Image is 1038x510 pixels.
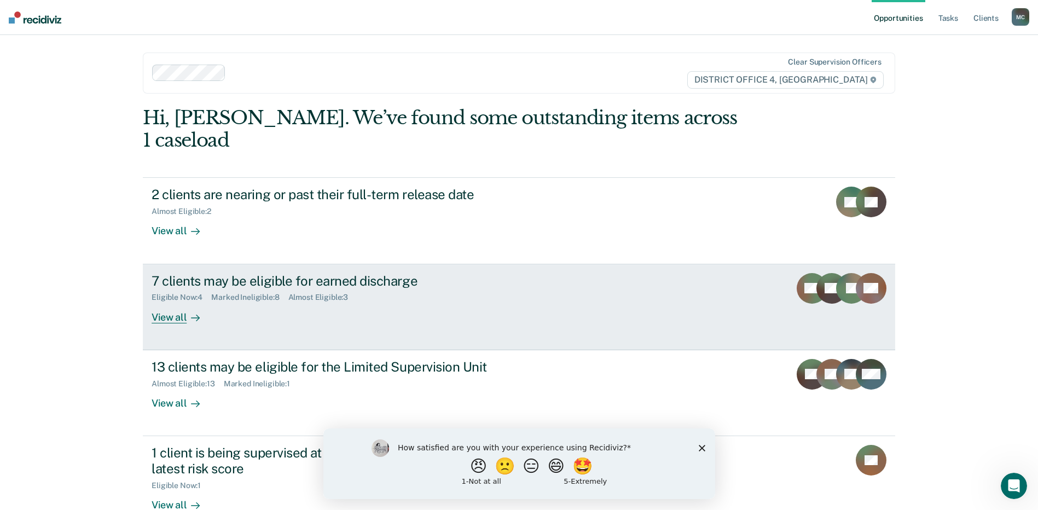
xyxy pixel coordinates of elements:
[152,379,224,389] div: Almost Eligible : 13
[224,379,299,389] div: Marked Ineligible : 1
[143,107,745,152] div: Hi, [PERSON_NAME]. We’ve found some outstanding items across 1 caseload
[211,293,288,302] div: Marked Ineligible : 8
[152,207,220,216] div: Almost Eligible : 2
[152,273,536,289] div: 7 clients may be eligible for earned discharge
[143,350,895,436] a: 13 clients may be eligible for the Limited Supervision UnitAlmost Eligible:13Marked Ineligible:1V...
[152,216,213,237] div: View all
[288,293,357,302] div: Almost Eligible : 3
[1001,473,1027,499] iframe: Intercom live chat
[143,264,895,350] a: 7 clients may be eligible for earned dischargeEligible Now:4Marked Ineligible:8Almost Eligible:3V...
[152,187,536,202] div: 2 clients are nearing or past their full-term release date
[1012,8,1029,26] button: MC
[788,57,881,67] div: Clear supervision officers
[143,177,895,264] a: 2 clients are nearing or past their full-term release dateAlmost Eligible:2View all
[152,293,211,302] div: Eligible Now : 4
[1012,8,1029,26] div: M C
[152,388,213,409] div: View all
[152,302,213,323] div: View all
[9,11,61,24] img: Recidiviz
[687,71,884,89] span: DISTRICT OFFICE 4, [GEOGRAPHIC_DATA]
[152,481,210,490] div: Eligible Now : 1
[152,359,536,375] div: 13 clients may be eligible for the Limited Supervision Unit
[152,445,536,477] div: 1 client is being supervised at a level that does not match their latest risk score
[323,428,715,499] iframe: Survey by Kim from Recidiviz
